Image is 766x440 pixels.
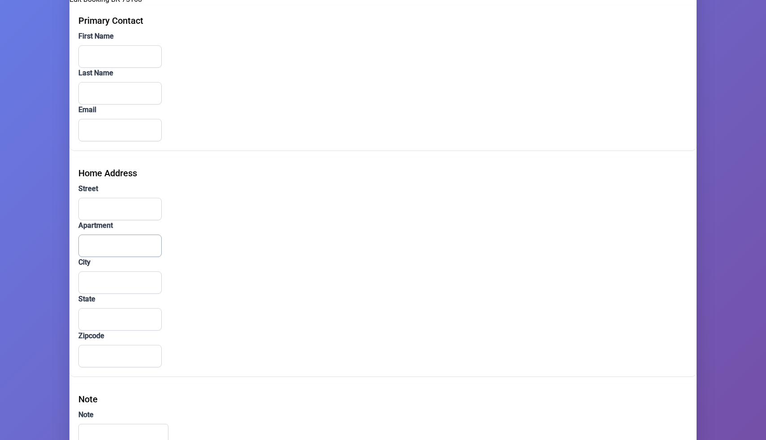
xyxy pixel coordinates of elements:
[78,392,688,406] div: Note
[78,410,688,420] label: Note
[78,183,688,194] label: Street
[78,31,688,42] label: First Name
[78,166,688,180] div: Home Address
[78,68,688,78] label: Last Name
[78,331,688,341] label: Zipcode
[78,294,688,305] label: State
[78,220,688,231] label: Apartment
[78,257,688,268] label: City
[78,105,688,115] label: Email
[78,14,688,27] div: Primary Contact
